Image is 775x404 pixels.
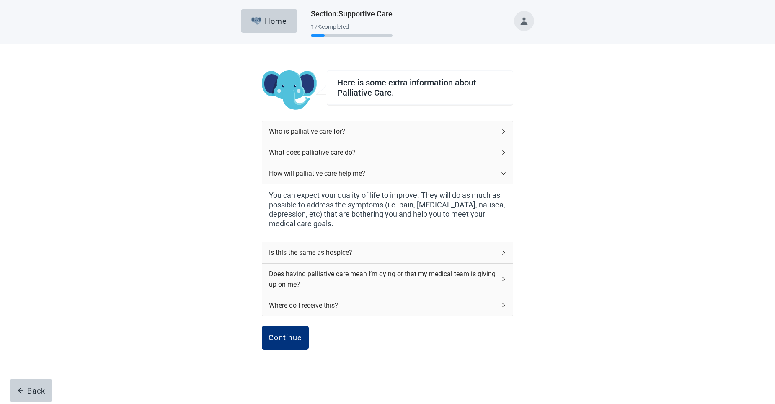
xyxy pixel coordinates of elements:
button: Toggle account menu [514,11,534,31]
span: arrow-left [17,387,24,394]
div: Is this the same as hospice? [262,242,513,263]
label: You can expect your quality of life to improve. They will do as much as possible to address the s... [269,191,506,228]
div: What does palliative care do? [262,142,513,163]
div: Does having palliative care mean I’m dying or that my medical team is giving up on me? [262,264,513,295]
h1: Section : Supportive Care [311,8,393,20]
span: right [501,129,506,134]
div: 17 % completed [311,23,393,30]
div: Who is palliative care for? [269,126,496,137]
span: right [501,150,506,155]
button: ElephantHome [241,9,297,33]
span: right [501,250,506,255]
div: Who is palliative care for? [262,121,513,142]
span: right [501,277,506,282]
div: How will palliative care help me? [269,168,496,179]
div: Is this the same as hospice? [269,247,496,258]
img: Elephant [251,17,262,25]
img: Koda Elephant [262,70,317,111]
button: arrow-leftBack [10,379,52,402]
button: Continue [262,326,309,350]
div: Where do I receive this? [262,295,513,316]
div: Does having palliative care mean I’m dying or that my medical team is giving up on me? [269,269,496,290]
div: Home [251,17,287,25]
div: Continue [269,334,302,342]
span: right [501,303,506,308]
div: Where do I receive this? [269,300,496,311]
span: right [501,171,506,176]
div: How will palliative care help me? [262,163,513,184]
div: Here is some extra information about Palliative Care. [337,78,503,98]
div: Progress section [311,20,393,41]
div: Back [17,386,45,395]
div: What does palliative care do? [269,147,496,158]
